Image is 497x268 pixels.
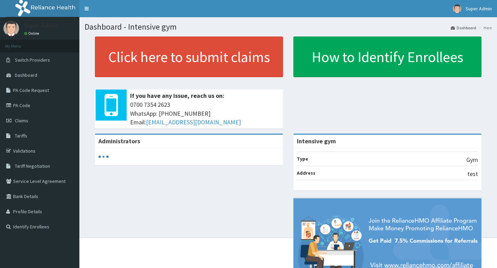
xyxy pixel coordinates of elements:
span: Tariffs [15,133,27,139]
img: User Image [3,21,19,36]
p: Super Admin [24,22,58,29]
li: Here [477,25,492,31]
img: User Image [453,4,461,13]
b: Type [297,156,308,162]
p: test [467,169,478,178]
a: [EMAIL_ADDRESS][DOMAIN_NAME] [146,118,241,126]
span: Switch Providers [15,57,50,63]
svg: audio-loading [98,152,109,162]
b: Address [297,170,315,176]
span: Super Admin [466,6,492,12]
a: How to Identify Enrollees [293,37,481,77]
a: Online [24,31,41,36]
span: Claims [15,117,28,124]
span: Tariff Negotiation [15,163,50,169]
h1: Dashboard - Intensive gym [85,22,492,31]
p: Gym [466,155,478,164]
b: If you have any issue, reach us on: [130,92,224,100]
a: Dashboard [451,25,476,31]
strong: Intensive gym [297,137,336,145]
span: 0700 7354 2623 WhatsApp: [PHONE_NUMBER] Email: [130,100,280,127]
a: Click here to submit claims [95,37,283,77]
b: Administrators [98,137,140,145]
span: Dashboard [15,72,37,78]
